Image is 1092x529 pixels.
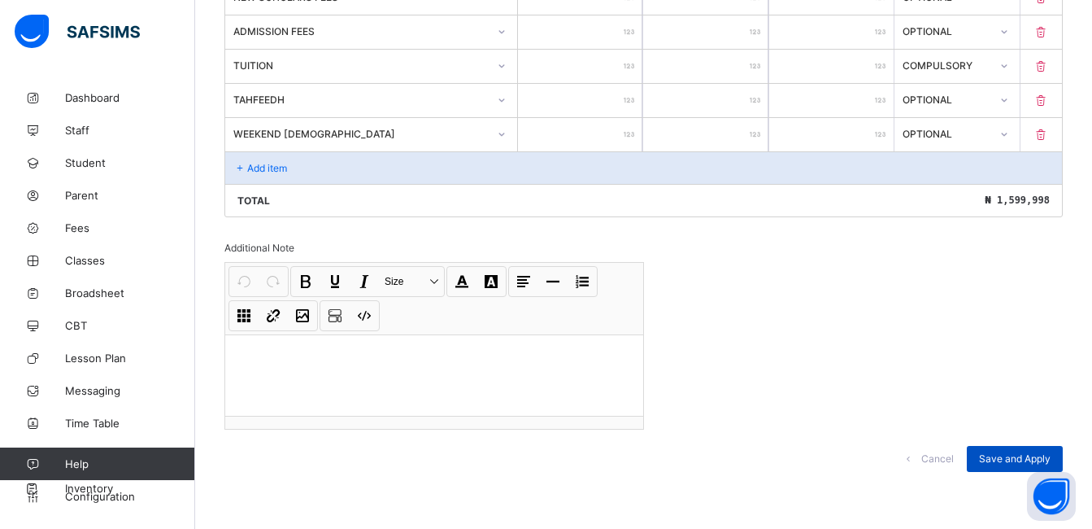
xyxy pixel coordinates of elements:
[65,319,195,332] span: CBT
[65,156,195,169] span: Student
[65,384,195,397] span: Messaging
[65,221,195,234] span: Fees
[224,242,294,254] span: Additional Note
[979,452,1051,465] span: Save and Apply
[380,268,443,295] button: Size
[259,302,287,330] button: Link
[65,417,195,430] span: Time Table
[350,302,378,330] button: Code view
[292,268,320,295] button: Bold
[247,162,287,174] p: Add item
[903,24,990,37] div: OPTIONAL
[65,124,195,137] span: Staff
[985,195,1050,206] span: ₦ 1,599,998
[65,352,195,365] span: Lesson Plan
[230,302,258,330] button: Table
[539,268,567,295] button: Horizontal line
[350,268,378,295] button: Italic
[259,268,287,295] button: Redo
[65,286,195,299] span: Broadsheet
[65,91,195,104] span: Dashboard
[289,302,316,330] button: Image
[233,59,488,71] div: TUITION
[448,268,476,295] button: Font Color
[65,254,195,267] span: Classes
[477,268,505,295] button: Highlight Color
[1027,472,1076,521] button: Open asap
[233,93,488,105] div: TAHFEEDH
[903,127,990,139] div: OPTIONAL
[65,189,195,202] span: Parent
[65,490,194,503] span: Configuration
[321,268,349,295] button: Underline
[903,59,990,71] div: COMPULSORY
[65,457,194,470] span: Help
[233,24,488,37] div: ADMISSION FEES
[233,127,488,139] div: WEEKEND [DEMOGRAPHIC_DATA]
[510,268,537,295] button: Align
[237,195,270,207] p: Total
[321,302,349,330] button: Show blocks
[568,268,596,295] button: List
[921,452,954,465] span: Cancel
[230,268,258,295] button: Undo
[15,15,140,49] img: safsims
[903,93,990,105] div: OPTIONAL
